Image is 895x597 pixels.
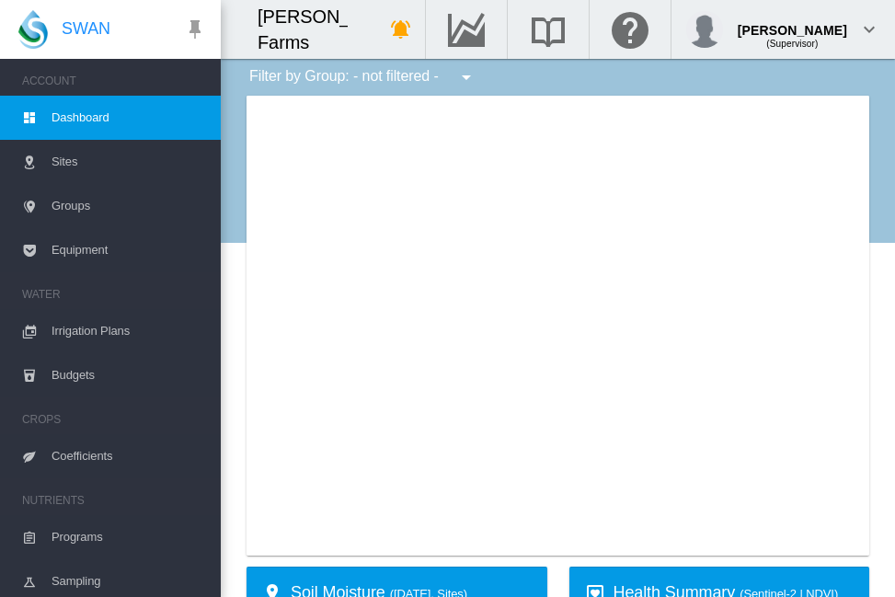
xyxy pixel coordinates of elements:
[22,280,206,309] span: WATER
[455,66,477,88] md-icon: icon-menu-down
[22,66,206,96] span: ACCOUNT
[448,59,485,96] button: icon-menu-down
[383,11,419,48] button: icon-bell-ring
[235,59,490,96] div: Filter by Group: - not filtered -
[52,140,206,184] span: Sites
[390,18,412,40] md-icon: icon-bell-ring
[52,184,206,228] span: Groups
[738,14,847,32] div: [PERSON_NAME]
[62,17,110,40] span: SWAN
[258,4,384,55] div: [PERSON_NAME] Farms
[526,18,570,40] md-icon: Search the knowledge base
[766,39,818,49] span: (Supervisor)
[184,18,206,40] md-icon: icon-pin
[52,228,206,272] span: Equipment
[22,405,206,434] span: CROPS
[22,486,206,515] span: NUTRIENTS
[52,96,206,140] span: Dashboard
[18,10,48,49] img: SWAN-Landscape-Logo-Colour-drop.png
[858,18,880,40] md-icon: icon-chevron-down
[52,515,206,559] span: Programs
[52,309,206,353] span: Irrigation Plans
[608,18,652,40] md-icon: Click here for help
[52,434,206,478] span: Coefficients
[52,353,206,397] span: Budgets
[444,18,488,40] md-icon: Go to the Data Hub
[686,11,723,48] img: profile.jpg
